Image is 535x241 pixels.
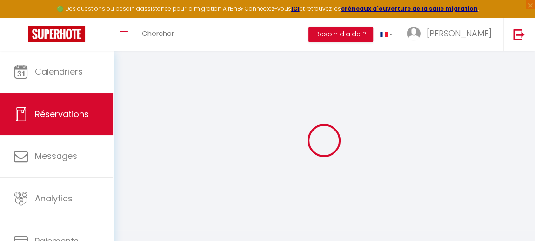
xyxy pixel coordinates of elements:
button: Ouvrir le widget de chat LiveChat [7,4,35,32]
img: Super Booking [28,26,85,42]
span: Messages [35,150,77,162]
a: ... [PERSON_NAME] [400,18,503,51]
span: Réservations [35,108,89,120]
a: ICI [291,5,300,13]
img: ... [407,27,421,41]
span: Chercher [142,28,174,38]
span: Calendriers [35,66,83,77]
a: créneaux d'ouverture de la salle migration [341,5,478,13]
button: Besoin d'aide ? [308,27,373,42]
img: logout [513,28,525,40]
span: Analytics [35,193,73,204]
span: [PERSON_NAME] [427,28,492,39]
a: Chercher [135,18,181,51]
